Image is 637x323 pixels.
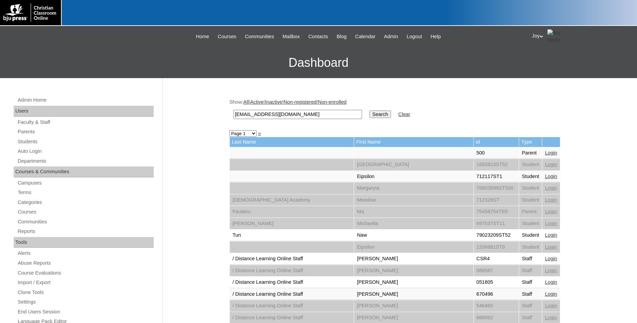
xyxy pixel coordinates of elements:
[474,182,519,194] td: 76803899ST500
[17,118,154,127] a: Faculty & Staff
[3,3,58,22] img: logo-white.png
[519,182,542,194] td: Student
[519,194,542,206] td: Student
[545,209,557,214] a: Login
[265,99,283,105] a: Inactive
[230,218,354,230] td: [PERSON_NAME]
[230,241,354,253] td: .
[545,279,557,285] a: Login
[17,249,154,258] a: Alerts
[545,232,557,238] a: Login
[354,241,473,253] td: Eipsilon
[354,265,473,277] td: [PERSON_NAME]
[14,106,154,117] div: Users
[532,29,630,43] div: Joy
[355,33,375,41] span: Calendar
[196,33,209,41] span: Home
[218,33,237,41] span: Courses
[17,298,154,306] a: Settings
[17,259,154,267] a: Abuse Reports
[545,197,557,203] a: Login
[519,253,542,265] td: Staff
[230,277,354,288] td: / Distance Learning Online Staff
[545,150,557,156] a: Login
[474,137,519,147] td: Id
[279,33,303,41] a: Mailbox
[474,194,519,206] td: 712328ST
[474,159,519,171] td: 1682823ST52
[430,33,441,41] span: Help
[519,147,542,159] td: Parent
[333,33,350,41] a: Blog
[284,99,317,105] a: Non-registered
[519,265,542,277] td: Staff
[14,166,154,177] div: Courses & Communities
[354,159,473,171] td: [GEOGRAPHIC_DATA]
[14,237,154,248] div: Tools
[545,221,557,226] a: Login
[474,277,519,288] td: 051805
[250,99,264,105] a: Active
[17,208,154,216] a: Courses
[17,269,154,277] a: Course Evaluations
[17,288,154,297] a: Clone Tools
[17,308,154,316] a: End Users Session
[243,99,249,105] a: All
[17,227,154,236] a: Reports
[17,137,154,146] a: Students
[545,303,557,308] a: Login
[545,268,557,273] a: Login
[283,33,300,41] span: Mailbox
[354,137,473,147] td: First Name
[545,244,557,250] a: Login
[354,206,473,218] td: Ma
[354,230,473,241] td: Naw
[354,289,473,300] td: [PERSON_NAME]
[519,159,542,171] td: Student
[474,253,519,265] td: CSR4
[230,137,354,147] td: Last Name
[547,29,564,43] img: Joy Dantz
[193,33,213,41] a: Home
[519,137,542,147] td: Type
[3,47,634,78] h3: Dashboard
[230,194,354,206] td: [DEMOGRAPHIC_DATA] Academy
[17,188,154,197] a: Terms
[545,291,557,297] a: Login
[17,157,154,165] a: Departments
[354,182,473,194] td: Margaryta
[474,171,519,182] td: 712117ST1
[354,171,473,182] td: Eipsilon
[545,162,557,167] a: Login
[337,33,347,41] span: Blog
[17,179,154,187] a: Campuses
[407,33,422,41] span: Logout
[474,300,519,312] td: 546465
[17,198,154,207] a: Categories
[354,300,473,312] td: [PERSON_NAME]
[233,110,362,119] input: Search
[258,131,261,136] a: »
[519,171,542,182] td: Student
[474,289,519,300] td: 670496
[427,33,444,41] a: Help
[17,218,154,226] a: Communities
[242,33,278,41] a: Communities
[519,277,542,288] td: Staff
[398,112,410,117] a: Clear
[230,253,354,265] td: / Distance Learning Online Staff
[384,33,398,41] span: Admin
[17,128,154,136] a: Parents
[214,33,240,41] a: Courses
[519,218,542,230] td: Student
[369,111,391,118] input: Search
[545,256,557,261] a: Login
[381,33,402,41] a: Admin
[354,194,473,206] td: Meadow
[474,147,519,159] td: 500
[245,33,274,41] span: Communities
[17,278,154,287] a: Import / Export
[308,33,328,41] span: Contacts
[403,33,425,41] a: Logout
[230,265,354,277] td: / Distance Learning Online Staff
